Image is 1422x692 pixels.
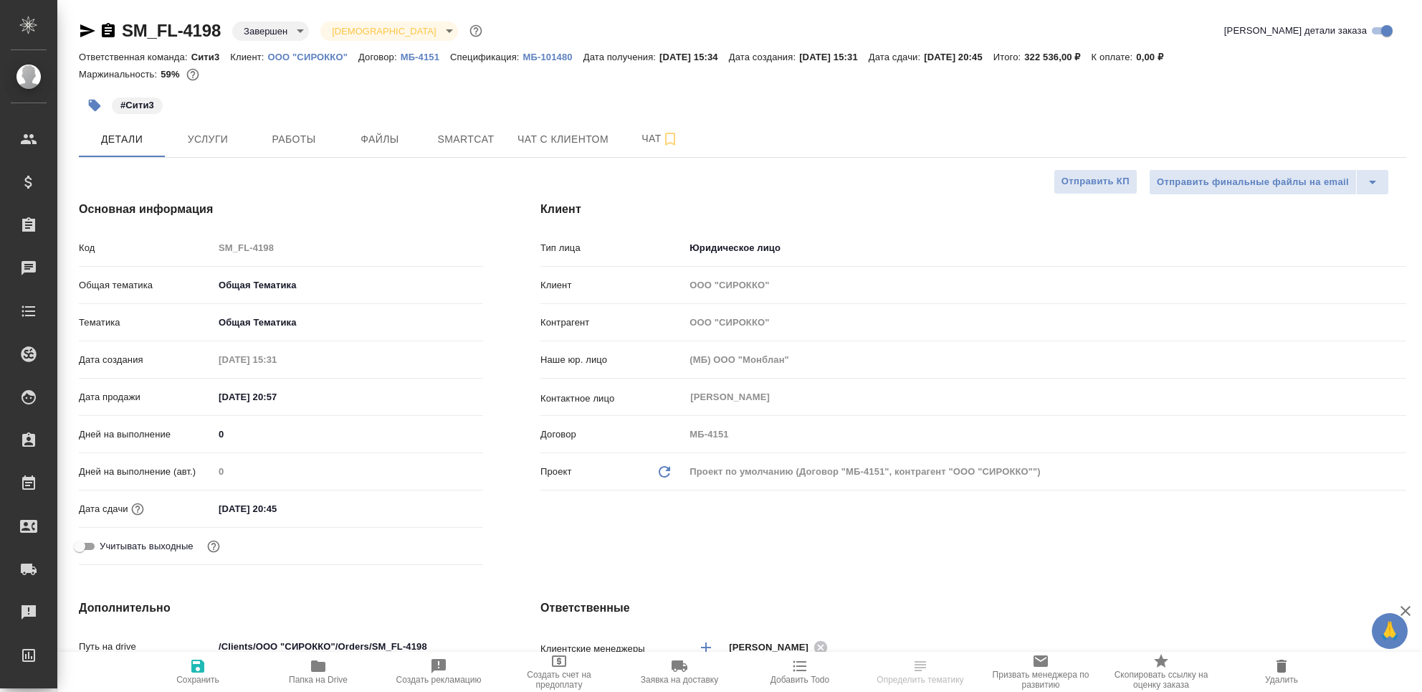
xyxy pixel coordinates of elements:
div: Завершен [320,22,457,41]
p: МБ-101480 [523,52,583,62]
p: К оплате: [1092,52,1137,62]
span: Отправить КП [1061,174,1130,190]
p: Общая тематика [79,278,214,293]
p: [DATE] 20:45 [924,52,993,62]
p: [DATE] 15:31 [799,52,869,62]
button: Сохранить [138,652,258,692]
button: 🙏 [1372,613,1408,649]
button: Призвать менеджера по развитию [980,652,1101,692]
div: Юридическое лицо [684,236,1406,260]
p: Ответственная команда: [79,52,191,62]
p: Клиент: [230,52,267,62]
span: Создать рекламацию [396,675,482,685]
input: ✎ Введи что-нибудь [214,498,339,519]
button: Создать рекламацию [378,652,499,692]
p: Контактное лицо [540,392,684,406]
span: Файлы [345,131,414,148]
input: Пустое поле [684,275,1406,295]
a: SM_FL-4198 [122,21,221,40]
div: Проект по умолчанию (Договор "МБ-4151", контрагент "ООО "СИРОККО"") [684,460,1406,484]
p: 59% [161,69,183,80]
button: Добавить Todo [740,652,860,692]
p: 322 536,00 ₽ [1024,52,1091,62]
p: [DATE] 15:34 [659,52,729,62]
span: Добавить Todo [770,675,829,685]
h4: Ответственные [540,599,1406,617]
input: ✎ Введи что-нибудь [214,424,483,445]
span: Скопировать ссылку на оценку заказа [1110,670,1213,690]
h4: Дополнительно [79,599,483,617]
span: 🙏 [1378,616,1402,646]
span: [PERSON_NAME] детали заказа [1224,24,1367,38]
span: Заявка на доставку [641,675,718,685]
p: 0,00 ₽ [1136,52,1174,62]
span: Создать счет на предоплату [507,670,611,690]
input: Пустое поле [684,312,1406,333]
button: Завершен [239,25,292,37]
input: Пустое поле [214,237,483,258]
span: Призвать менеджера по развитию [989,670,1092,690]
span: Учитывать выходные [100,539,194,554]
input: Пустое поле [684,424,1406,445]
div: [PERSON_NAME] [729,638,832,656]
button: Отправить КП [1054,169,1137,194]
button: Добавить тэг [79,90,110,121]
span: Отправить финальные файлы на email [1157,174,1349,191]
h4: Клиент [540,201,1406,218]
a: ООО "СИРОККО" [268,50,358,62]
p: Контрагент [540,316,684,330]
p: Маржинальность: [79,69,161,80]
button: Доп статусы указывают на важность/срочность заказа [467,22,485,40]
span: Папка на Drive [289,675,348,685]
p: Дата сдачи [79,502,128,516]
p: Дата создания: [729,52,799,62]
div: Завершен [232,22,309,41]
p: Дата сдачи: [869,52,924,62]
a: МБ-4151 [401,50,450,62]
span: [PERSON_NAME] [729,640,817,655]
p: #Сити3 [120,98,154,113]
p: Клиент [540,278,684,293]
input: Пустое поле [214,349,339,370]
p: Дата продажи [79,390,214,404]
p: Код [79,241,214,255]
button: Заявка на доставку [619,652,740,692]
span: Чат [626,130,695,148]
svg: Подписаться [662,131,679,148]
button: Создать счет на предоплату [499,652,619,692]
div: Общая Тематика [214,273,483,298]
span: Услуги [173,131,242,148]
button: Если добавить услуги и заполнить их объемом, то дата рассчитается автоматически [128,500,147,518]
input: ✎ Введи что-нибудь [214,387,339,407]
button: Скопировать ссылку для ЯМессенджера [79,22,96,39]
p: Дата создания [79,353,214,367]
button: 110500.00 RUB; [183,65,202,84]
p: ООО "СИРОККО" [268,52,358,62]
button: Удалить [1221,652,1342,692]
div: Общая Тематика [214,311,483,335]
p: Итого: [993,52,1024,62]
a: МБ-101480 [523,50,583,62]
button: Отправить финальные файлы на email [1149,169,1357,195]
button: [DEMOGRAPHIC_DATA] [328,25,440,37]
p: Дней на выполнение [79,427,214,442]
p: Путь на drive [79,640,214,654]
span: Детали [87,131,156,148]
span: Определить тематику [877,675,963,685]
p: Наше юр. лицо [540,353,684,367]
div: split button [1149,169,1389,195]
p: Тематика [79,316,214,330]
input: ✎ Введи что-нибудь [214,636,483,657]
p: Договор [540,427,684,442]
p: МБ-4151 [401,52,450,62]
button: Добавить менеджера [689,630,723,665]
p: Договор: [358,52,401,62]
p: Спецификация: [450,52,522,62]
p: Дата получения: [583,52,659,62]
span: Удалить [1265,675,1298,685]
span: Smartcat [431,131,500,148]
h4: Основная информация [79,201,483,218]
p: Проект [540,465,572,479]
input: Пустое поле [684,349,1406,370]
span: Сохранить [176,675,219,685]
